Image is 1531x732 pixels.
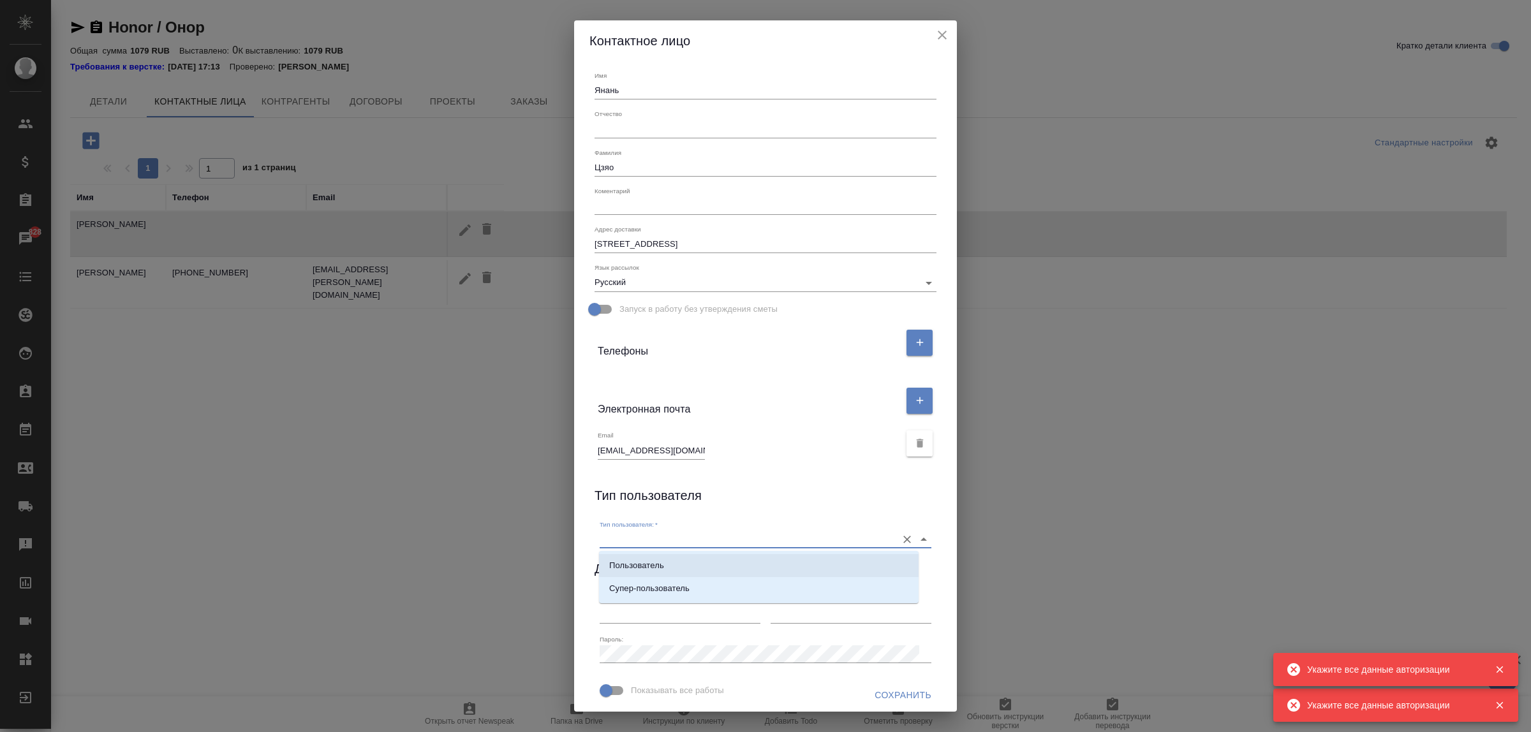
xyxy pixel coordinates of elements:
[619,303,778,316] span: Запуск в работу без утверждения сметы
[598,326,899,359] div: Телефоны
[595,485,702,506] h6: Тип пользователя
[869,684,936,707] button: Сохранить
[595,559,747,579] span: Данные для авторизации
[906,388,933,414] button: Редактировать
[915,531,933,548] button: Close
[898,531,916,548] button: Очистить
[595,226,641,233] label: Адрес доставки
[595,188,630,194] label: Коментарий
[609,559,664,572] p: Пользователь
[595,265,639,271] label: Язык рассылок
[875,687,931,703] span: Сохранить
[589,34,690,48] span: Контактное лицо
[1486,699,1513,711] button: Закрыть
[1307,663,1476,676] div: Укажите все данные авторизации
[906,430,933,457] button: Удалить
[933,26,952,45] button: close
[595,73,607,79] label: Имя
[1486,664,1513,675] button: Закрыть
[598,432,614,439] label: Email
[906,330,933,356] button: Редактировать
[598,384,899,417] div: Электронная почта
[595,239,936,249] textarea: [STREET_ADDRESS]
[600,636,623,642] label: Пароль:
[1307,699,1476,712] div: Укажите все данные авторизации
[609,582,690,595] p: Cупер-пользователь
[595,149,621,156] label: Фамилия
[595,274,936,291] div: Русский
[600,521,658,527] label: Тип пользователя:
[595,111,622,117] label: Отчество
[631,684,724,697] span: Показывать все работы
